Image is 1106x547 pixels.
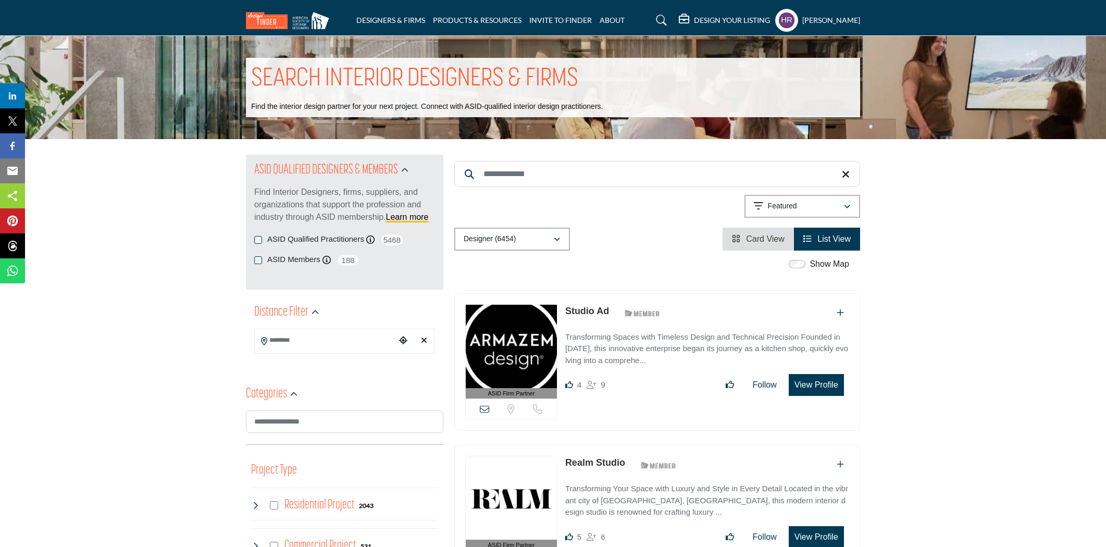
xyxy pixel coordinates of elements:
h2: ASID QUALIFIED DESIGNERS & MEMBERS [254,161,398,180]
h5: [PERSON_NAME] [802,15,860,26]
span: 5468 [380,233,404,246]
a: Search [646,12,674,29]
button: Like listing [719,375,741,395]
a: PRODUCTS & RESOURCES [433,16,521,24]
p: Find Interior Designers, firms, suppliers, and organizations that support the profession and indu... [254,186,435,223]
a: INVITE TO FINDER [529,16,592,24]
p: Featured [768,201,797,212]
li: List View [794,228,860,251]
a: ABOUT [600,16,625,24]
div: Choose your current location [395,330,411,352]
img: ASID Members Badge Icon [619,307,666,320]
input: Select Residential Project checkbox [270,501,278,509]
img: Studio Ad [466,305,557,388]
span: 6 [601,532,605,541]
span: 4 [577,380,581,389]
a: View Card [732,234,785,243]
p: Realm Studio [565,456,625,470]
label: ASID Members [267,254,320,266]
h2: Categories [246,385,287,404]
a: ASID Firm Partner [466,305,557,399]
h2: Distance Filter [254,303,308,322]
input: Search Keyword [454,161,860,187]
span: Card View [746,234,785,243]
button: Show hide supplier dropdown [775,9,798,32]
h4: Residential Project: Types of projects range from simple residential renovations to highly comple... [284,496,355,514]
a: Realm Studio [565,457,625,468]
h5: DESIGN YOUR LISTING [694,16,770,25]
img: ASID Members Badge Icon [635,458,682,471]
img: Realm Studio [466,456,557,540]
div: Followers [587,531,605,543]
a: Transforming Your Space with Luxury and Style in Every Detail Located in the vibrant city of [GEO... [565,477,849,518]
a: View List [803,234,851,243]
button: Designer (6454) [454,228,570,251]
div: Clear search location [416,330,432,352]
button: View Profile [789,374,844,396]
input: Search Location [255,330,395,351]
b: 2043 [359,502,374,509]
input: ASID Qualified Practitioners checkbox [254,236,262,244]
a: Add To List [837,308,844,317]
p: Studio Ad [565,304,609,318]
i: Likes [565,533,573,541]
a: DESIGNERS & FIRMS [356,16,425,24]
button: Follow [746,375,784,395]
p: Designer (6454) [464,234,516,244]
h1: SEARCH INTERIOR DESIGNERS & FIRMS [251,63,578,95]
p: Find the interior design partner for your next project. Connect with ASID-qualified interior desi... [251,102,603,112]
label: Show Map [810,258,849,270]
span: 188 [337,254,360,267]
div: 2043 Results For Residential Project [359,501,374,510]
span: List View [817,234,851,243]
button: Project Type [251,461,297,480]
a: Add To List [837,460,844,469]
li: Card View [723,228,794,251]
button: Featured [744,195,860,218]
p: Transforming Spaces with Timeless Design and Technical Precision Founded in [DATE], this innovati... [565,331,849,367]
span: 5 [577,532,581,541]
label: ASID Qualified Practitioners [267,233,364,245]
input: Search Category [246,411,443,433]
i: Likes [565,381,573,389]
div: DESIGN YOUR LISTING [679,14,770,27]
span: ASID Firm Partner [488,389,535,398]
span: 9 [601,380,605,389]
a: Studio Ad [565,306,609,316]
a: Transforming Spaces with Timeless Design and Technical Precision Founded in [DATE], this innovati... [565,325,849,367]
input: ASID Members checkbox [254,256,262,264]
img: Site Logo [246,12,334,29]
div: Followers [587,379,605,391]
p: Transforming Your Space with Luxury and Style in Every Detail Located in the vibrant city of [GEO... [565,483,849,518]
a: Learn more [386,213,429,221]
